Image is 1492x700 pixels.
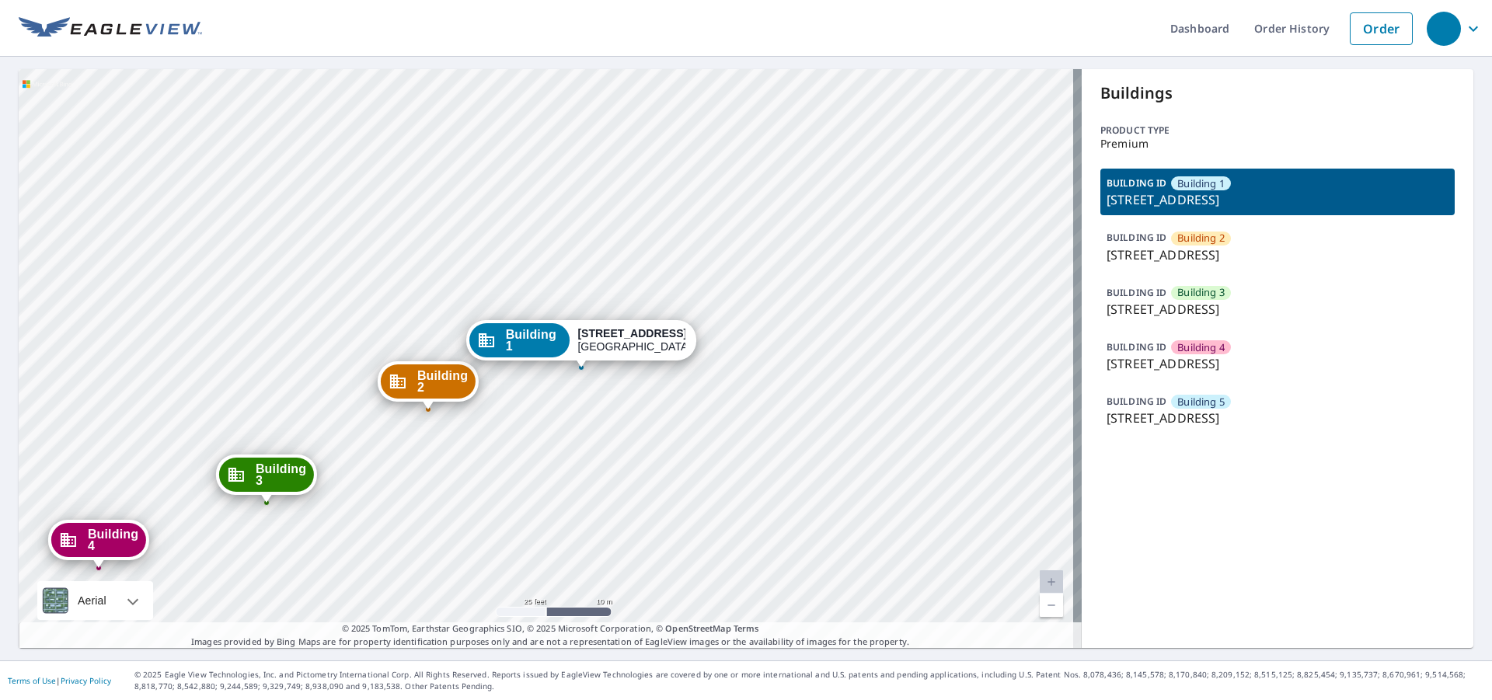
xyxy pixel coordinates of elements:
p: [STREET_ADDRESS] [1107,354,1448,373]
p: Images provided by Bing Maps are for property identification purposes only and are not a represen... [19,622,1082,648]
a: Current Level 20, Zoom Out [1040,594,1063,617]
p: Premium [1100,138,1455,150]
span: Building 2 [417,370,468,393]
p: [STREET_ADDRESS] [1107,246,1448,264]
p: Product type [1100,124,1455,138]
p: BUILDING ID [1107,286,1166,299]
a: Order [1350,12,1413,45]
p: Buildings [1100,82,1455,105]
a: OpenStreetMap [665,622,730,634]
span: Building 1 [506,329,563,352]
p: BUILDING ID [1107,340,1166,353]
strong: [STREET_ADDRESS] [577,327,687,340]
span: Building 4 [1177,340,1225,355]
span: Building 5 [1177,395,1225,409]
p: [STREET_ADDRESS] [1107,409,1448,427]
div: [GEOGRAPHIC_DATA] [577,327,685,353]
a: Terms [734,622,759,634]
span: Building 4 [88,528,138,552]
img: EV Logo [19,17,202,40]
p: © 2025 Eagle View Technologies, Inc. and Pictometry International Corp. All Rights Reserved. Repo... [134,669,1484,692]
span: © 2025 TomTom, Earthstar Geographics SIO, © 2025 Microsoft Corporation, © [342,622,759,636]
div: Dropped pin, building Building 2, Commercial property, 1905 Old Russellville Pike Clarksville, TN... [378,361,479,409]
p: BUILDING ID [1107,231,1166,244]
a: Terms of Use [8,675,56,686]
span: Building 3 [1177,285,1225,300]
p: [STREET_ADDRESS] [1107,300,1448,319]
a: Current Level 20, Zoom In Disabled [1040,570,1063,594]
span: Building 2 [1177,231,1225,246]
div: Dropped pin, building Building 1, Commercial property, 1905 Old Russellville Pike Clarksville, TN... [466,320,696,368]
p: | [8,676,111,685]
div: Dropped pin, building Building 3, Commercial property, 1905 Old Russellville Pike Clarksville, TN... [216,454,317,503]
p: BUILDING ID [1107,395,1166,408]
span: Building 3 [256,463,306,486]
a: Privacy Policy [61,675,111,686]
p: [STREET_ADDRESS] [1107,190,1448,209]
div: Dropped pin, building Building 4, Commercial property, 1905 Old Russellville Pike Clarksville, TN... [48,520,149,568]
p: BUILDING ID [1107,176,1166,190]
div: Aerial [37,581,153,620]
div: Aerial [73,581,111,620]
span: Building 1 [1177,176,1225,191]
